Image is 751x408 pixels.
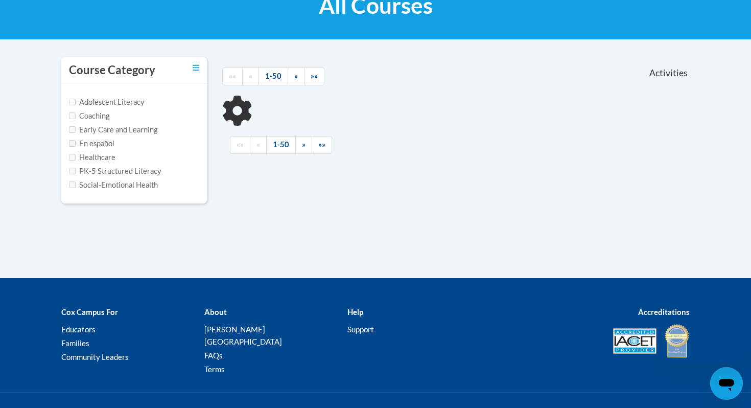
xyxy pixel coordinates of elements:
[242,67,259,85] a: Previous
[69,124,157,135] label: Early Care and Learning
[311,72,318,80] span: »»
[266,136,296,154] a: 1-50
[295,136,312,154] a: Next
[204,351,223,360] a: FAQs
[61,352,129,361] a: Community Leaders
[61,338,89,348] a: Families
[613,328,656,354] img: Accredited IACET® Provider
[61,307,118,316] b: Cox Campus For
[204,307,227,316] b: About
[69,168,76,174] input: Checkbox for Options
[69,126,76,133] input: Checkbox for Options
[312,136,332,154] a: End
[649,67,688,79] span: Activities
[294,72,298,80] span: »
[660,341,743,363] iframe: Message from company
[69,179,158,191] label: Social-Emotional Health
[250,136,267,154] a: Previous
[69,152,115,163] label: Healthcare
[69,154,76,161] input: Checkbox for Options
[664,323,690,359] img: IDA® Accredited
[204,325,282,346] a: [PERSON_NAME][GEOGRAPHIC_DATA]
[69,112,76,119] input: Checkbox for Options
[304,67,324,85] a: End
[69,138,114,149] label: En español
[222,67,243,85] a: Begining
[204,365,225,374] a: Terms
[69,97,145,108] label: Adolescent Literacy
[259,67,288,85] a: 1-50
[710,367,743,400] iframe: Button to launch messaging window
[638,307,690,316] b: Accreditations
[347,325,374,334] a: Support
[302,140,306,149] span: »
[61,325,96,334] a: Educators
[69,140,76,147] input: Checkbox for Options
[69,99,76,105] input: Checkbox for Options
[69,62,155,78] h3: Course Category
[69,182,76,188] input: Checkbox for Options
[69,166,161,177] label: PK-5 Structured Literacy
[256,140,260,149] span: «
[249,72,252,80] span: «
[318,140,325,149] span: »»
[69,110,109,122] label: Coaching
[230,136,250,154] a: Begining
[347,307,363,316] b: Help
[193,62,199,74] a: Toggle collapse
[288,67,304,85] a: Next
[237,140,244,149] span: ««
[229,72,236,80] span: ««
